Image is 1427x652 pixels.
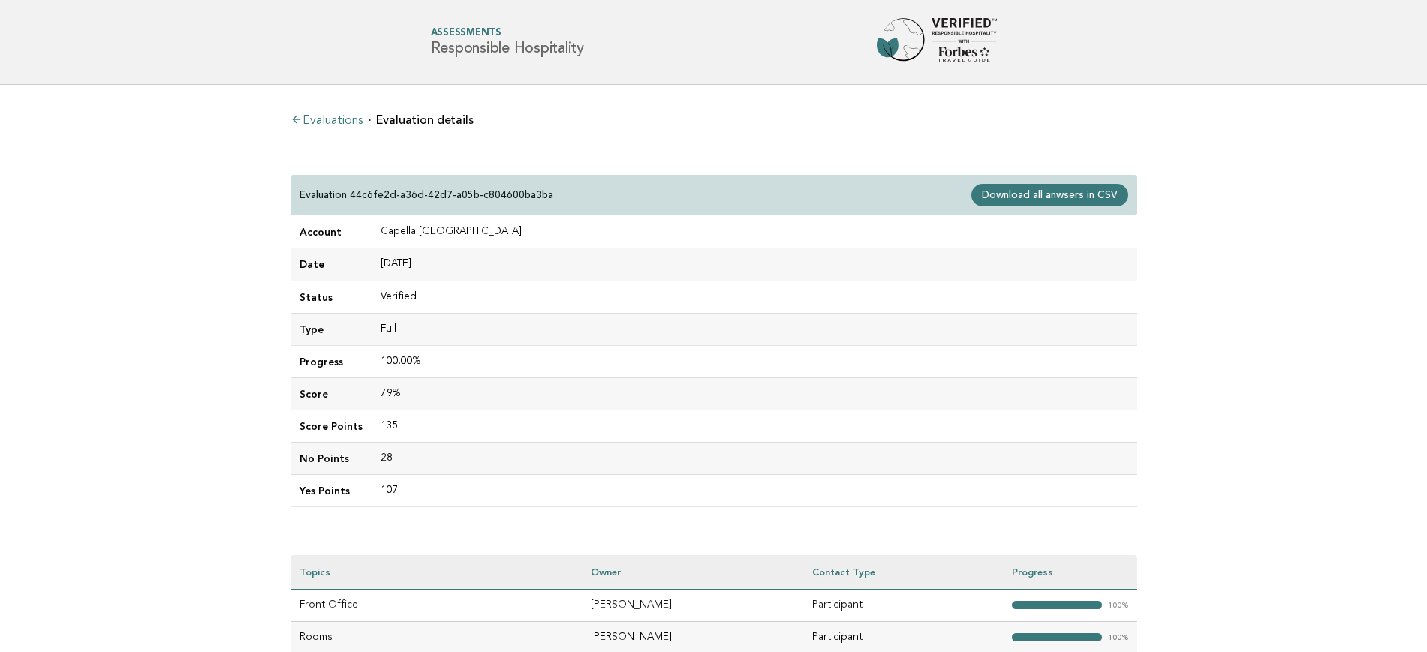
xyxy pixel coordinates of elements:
[372,216,1137,248] td: Capella [GEOGRAPHIC_DATA]
[291,281,372,313] td: Status
[1012,601,1102,609] strong: ">
[291,475,372,507] td: Yes Points
[582,589,803,621] td: [PERSON_NAME]
[291,589,583,621] td: Front Office
[291,313,372,345] td: Type
[1003,555,1137,589] th: Progress
[372,345,1137,377] td: 100.00%
[372,475,1137,507] td: 107
[431,29,584,56] h1: Responsible Hospitality
[1108,602,1128,610] em: 100%
[877,18,997,66] img: Forbes Travel Guide
[372,442,1137,474] td: 28
[291,248,372,281] td: Date
[291,115,363,127] a: Evaluations
[971,184,1127,206] a: Download all anwsers in CSV
[300,188,553,202] p: Evaluation 44c6fe2d-a36d-42d7-a05b-c804600ba3ba
[372,281,1137,313] td: Verified
[291,377,372,410] td: Score
[372,313,1137,345] td: Full
[803,589,1003,621] td: Participant
[291,410,372,442] td: Score Points
[291,216,372,248] td: Account
[369,114,474,126] li: Evaluation details
[291,442,372,474] td: No Points
[291,555,583,589] th: Topics
[1108,634,1128,642] em: 100%
[582,555,803,589] th: Owner
[372,410,1137,442] td: 135
[431,29,584,38] span: Assessments
[803,555,1003,589] th: Contact Type
[291,345,372,377] td: Progress
[1012,633,1102,641] strong: ">
[372,248,1137,281] td: [DATE]
[372,377,1137,410] td: 79%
